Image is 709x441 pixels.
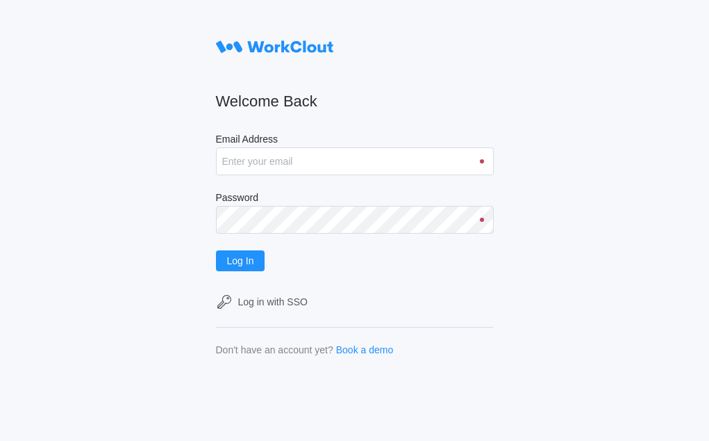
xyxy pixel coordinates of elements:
[216,294,494,310] a: Log in with SSO
[227,256,254,266] span: Log In
[336,344,394,355] a: Book a demo
[216,250,265,271] button: Log In
[238,296,308,307] div: Log in with SSO
[216,134,494,147] label: Email Address
[216,147,494,175] input: Enter your email
[216,192,494,206] label: Password
[216,92,494,111] h2: Welcome Back
[216,344,333,355] div: Don't have an account yet?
